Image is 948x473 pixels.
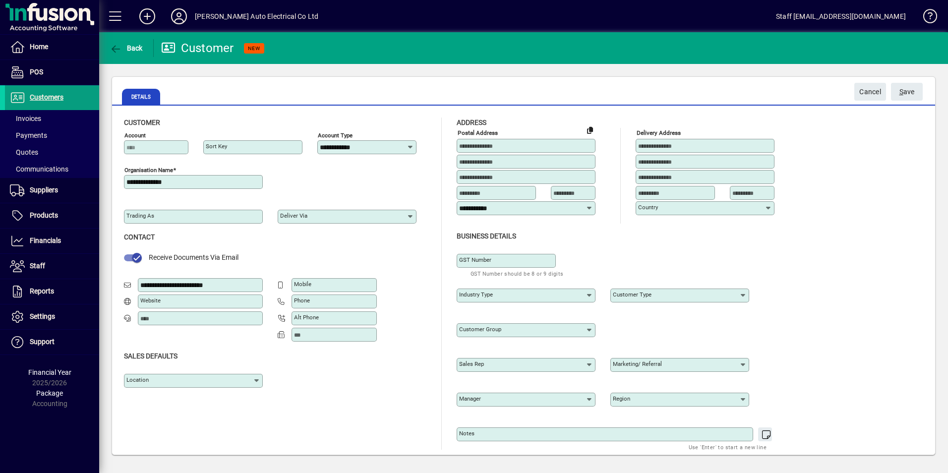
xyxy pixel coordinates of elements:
span: Address [457,118,486,126]
span: Products [30,211,58,219]
mat-label: Manager [459,395,481,402]
button: Save [891,83,923,101]
mat-label: Deliver via [280,212,307,219]
a: Communications [5,161,99,177]
span: Customers [30,93,63,101]
span: Quotes [10,148,38,156]
button: Add [131,7,163,25]
span: Sales defaults [124,352,178,360]
span: POS [30,68,43,76]
button: Cancel [854,83,886,101]
a: POS [5,60,99,85]
span: Communications [10,165,68,173]
span: Financial Year [28,368,71,376]
span: Cancel [859,84,881,100]
a: Reports [5,279,99,304]
span: Suppliers [30,186,58,194]
span: ave [899,84,915,100]
span: Customer [124,118,160,126]
mat-label: Account Type [318,132,353,139]
a: Quotes [5,144,99,161]
span: Contact [124,233,155,241]
span: Receive Documents Via Email [149,253,238,261]
mat-label: Location [126,376,149,383]
button: Copy to Delivery address [582,122,598,138]
mat-label: Phone [294,297,310,304]
mat-label: Organisation name [124,167,173,174]
mat-label: GST Number [459,256,491,263]
mat-label: Sort key [206,143,227,150]
span: Invoices [10,115,41,122]
span: Reports [30,287,54,295]
span: Staff [30,262,45,270]
div: [PERSON_NAME] Auto Electrical Co Ltd [195,8,318,24]
mat-label: Customer group [459,326,501,333]
div: Staff [EMAIL_ADDRESS][DOMAIN_NAME] [776,8,906,24]
button: Profile [163,7,195,25]
mat-label: Industry type [459,291,493,298]
mat-hint: Use 'Enter' to start a new line [689,441,767,453]
mat-label: Mobile [294,281,311,288]
span: Back [110,44,143,52]
a: Financials [5,229,99,253]
button: Back [107,39,145,57]
mat-label: Customer type [613,291,652,298]
mat-label: Trading as [126,212,154,219]
span: Financials [30,236,61,244]
span: Details [122,89,160,105]
span: Business details [457,232,516,240]
span: Support [30,338,55,346]
div: Customer [161,40,234,56]
a: Products [5,203,99,228]
a: Home [5,35,99,59]
a: Suppliers [5,178,99,203]
mat-label: Account [124,132,146,139]
mat-label: Notes [459,430,474,437]
a: Payments [5,127,99,144]
mat-label: Country [638,204,658,211]
a: Invoices [5,110,99,127]
mat-label: Alt Phone [294,314,319,321]
mat-label: Website [140,297,161,304]
span: NEW [248,45,260,52]
mat-label: Region [613,395,630,402]
mat-hint: GST Number should be 8 or 9 digits [471,268,564,279]
span: Settings [30,312,55,320]
app-page-header-button: Back [99,39,154,57]
mat-label: Sales rep [459,360,484,367]
a: Staff [5,254,99,279]
a: Settings [5,304,99,329]
span: Payments [10,131,47,139]
mat-label: Marketing/ Referral [613,360,662,367]
a: Support [5,330,99,355]
span: Package [36,389,63,397]
span: Home [30,43,48,51]
span: S [899,88,903,96]
a: Knowledge Base [916,2,936,34]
